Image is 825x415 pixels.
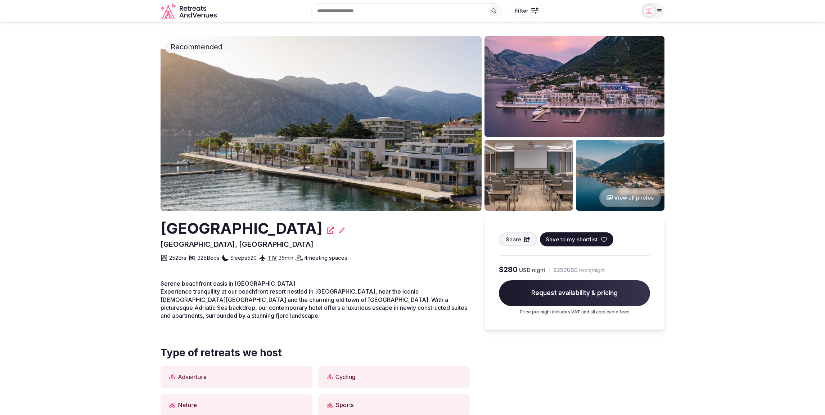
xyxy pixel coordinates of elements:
[519,266,531,274] span: USD
[197,254,220,262] span: 325 Beds
[161,3,218,19] a: Visit the homepage
[546,236,598,243] span: Save to my shortlist
[548,266,550,273] div: |
[161,218,323,239] h2: [GEOGRAPHIC_DATA]
[168,42,225,52] span: Recommended
[161,3,218,19] svg: Retreats and Venues company logo
[230,254,257,262] span: Sleeps 520
[161,288,467,319] span: Experience tranquility at our beachfront resort nestled in [GEOGRAPHIC_DATA], near the iconic [DE...
[165,40,228,53] div: Recommended
[169,254,186,262] span: 252 Brs
[484,36,664,137] img: Venue gallery photo
[499,232,537,246] button: Share
[510,4,543,18] button: Filter
[169,402,175,408] button: Active icon tooltip
[576,140,664,211] img: Venue gallery photo
[161,240,314,249] span: [GEOGRAPHIC_DATA], [GEOGRAPHIC_DATA]
[327,374,333,380] button: Active icon tooltip
[540,232,613,246] button: Save to my shortlist
[532,266,545,274] span: night
[553,267,578,274] span: $250 USD
[161,36,482,211] img: Venue cover photo
[499,264,518,275] span: $280
[278,254,293,262] span: 35 min
[515,7,528,14] span: Filter
[327,402,333,408] button: Active icon tooltip
[599,188,661,207] button: View all photos
[644,6,654,16] img: miaceralde
[579,267,605,274] span: room/night
[499,280,650,306] span: Request availability & pricing
[161,346,470,360] span: Type of retreats we host
[169,374,175,380] button: Active icon tooltip
[304,254,347,262] span: 4 meeting spaces
[499,309,650,315] p: Price per night includes VAT and all applicable fees
[484,140,573,211] img: Venue gallery photo
[267,254,277,261] a: TIV
[161,280,295,287] span: Serene beachfront oasis in [GEOGRAPHIC_DATA]
[506,236,521,243] span: Share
